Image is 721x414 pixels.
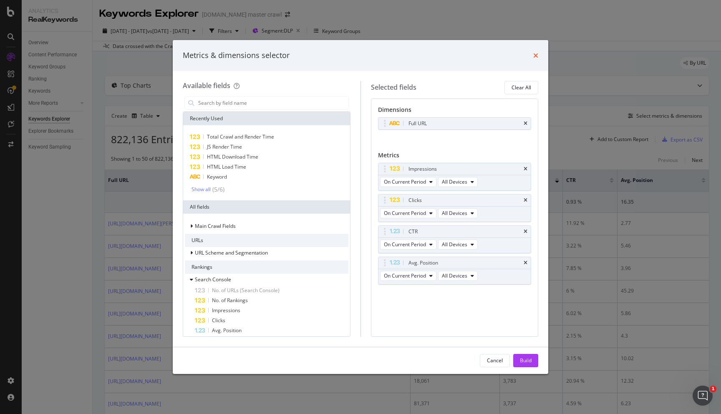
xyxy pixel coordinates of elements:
div: ClickstimesOn Current PeriodAll Devices [378,194,532,222]
div: CTRtimesOn Current PeriodAll Devices [378,225,532,253]
button: Cancel [480,354,510,367]
span: All Devices [442,272,467,279]
div: Dimensions [378,106,532,117]
div: Impressions [408,165,437,173]
span: No. of URLs (Search Console) [212,287,280,294]
button: Build [513,354,538,367]
div: times [533,50,538,61]
span: Keyword [207,173,227,180]
span: On Current Period [384,178,426,185]
div: times [524,167,527,172]
div: times [524,229,527,234]
span: All Devices [442,178,467,185]
span: HTML Download Time [207,153,258,160]
button: All Devices [438,240,478,250]
span: Total Crawl and Render Time [207,133,274,140]
div: ( 5 / 6 ) [211,185,224,194]
div: URLs [185,234,348,247]
button: On Current Period [380,271,436,281]
div: Available fields [183,81,230,90]
span: Clicks [212,317,225,324]
div: Metrics & dimensions selector [183,50,290,61]
div: Full URLtimes [378,117,532,130]
span: Avg. Position [212,327,242,334]
button: All Devices [438,271,478,281]
div: Selected fields [371,83,416,92]
span: Impressions [212,307,240,314]
div: times [524,121,527,126]
span: JS Render Time [207,143,242,150]
div: Clicks [408,196,422,204]
span: All Devices [442,241,467,248]
input: Search by field name [197,97,348,109]
div: Cancel [487,357,503,364]
span: On Current Period [384,241,426,248]
div: times [524,198,527,203]
div: modal [173,40,548,374]
button: All Devices [438,177,478,187]
div: times [524,260,527,265]
div: Full URL [408,119,427,128]
div: Rankings [185,260,348,274]
span: On Current Period [384,210,426,217]
button: On Current Period [380,208,436,218]
div: Recently Used [183,112,350,125]
span: Main Crawl Fields [195,222,236,230]
div: Build [520,357,532,364]
button: All Devices [438,208,478,218]
div: All fields [183,200,350,214]
div: Clear All [512,84,531,91]
span: No. of Rankings [212,297,248,304]
div: ImpressionstimesOn Current PeriodAll Devices [378,163,532,191]
button: On Current Period [380,177,436,187]
div: Avg. PositiontimesOn Current PeriodAll Devices [378,257,532,285]
span: 1 [710,386,716,392]
iframe: Intercom live chat [693,386,713,406]
div: CTR [408,227,418,236]
span: Search Console [195,276,231,283]
button: On Current Period [380,240,436,250]
button: Clear All [504,81,538,94]
span: HTML Load Time [207,163,246,170]
span: All Devices [442,210,467,217]
div: Show all [192,187,211,192]
div: Avg. Position [408,259,438,267]
span: On Current Period [384,272,426,279]
div: Metrics [378,151,532,163]
span: URL Scheme and Segmentation [195,249,268,256]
